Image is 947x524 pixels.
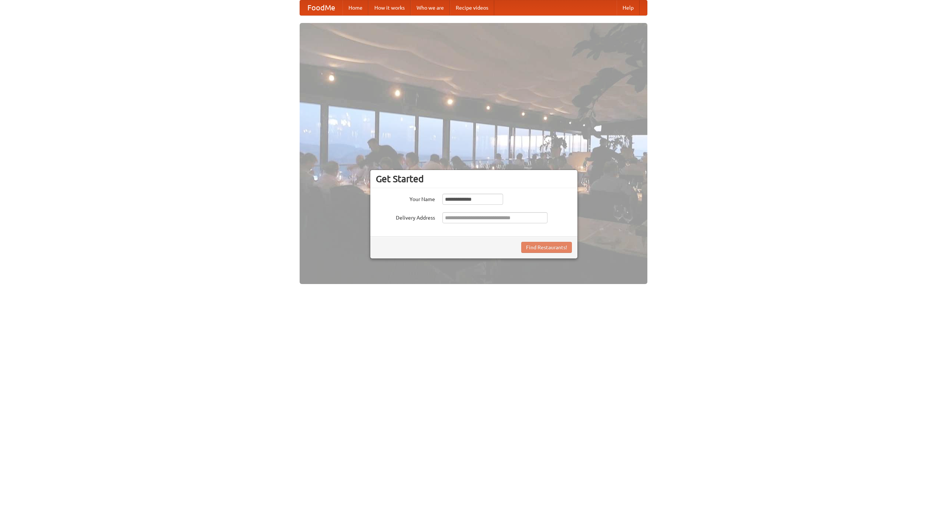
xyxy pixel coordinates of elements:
label: Your Name [376,194,435,203]
label: Delivery Address [376,212,435,221]
h3: Get Started [376,173,572,184]
a: Help [617,0,640,15]
a: How it works [368,0,411,15]
a: Recipe videos [450,0,494,15]
button: Find Restaurants! [521,242,572,253]
a: FoodMe [300,0,343,15]
a: Who we are [411,0,450,15]
a: Home [343,0,368,15]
